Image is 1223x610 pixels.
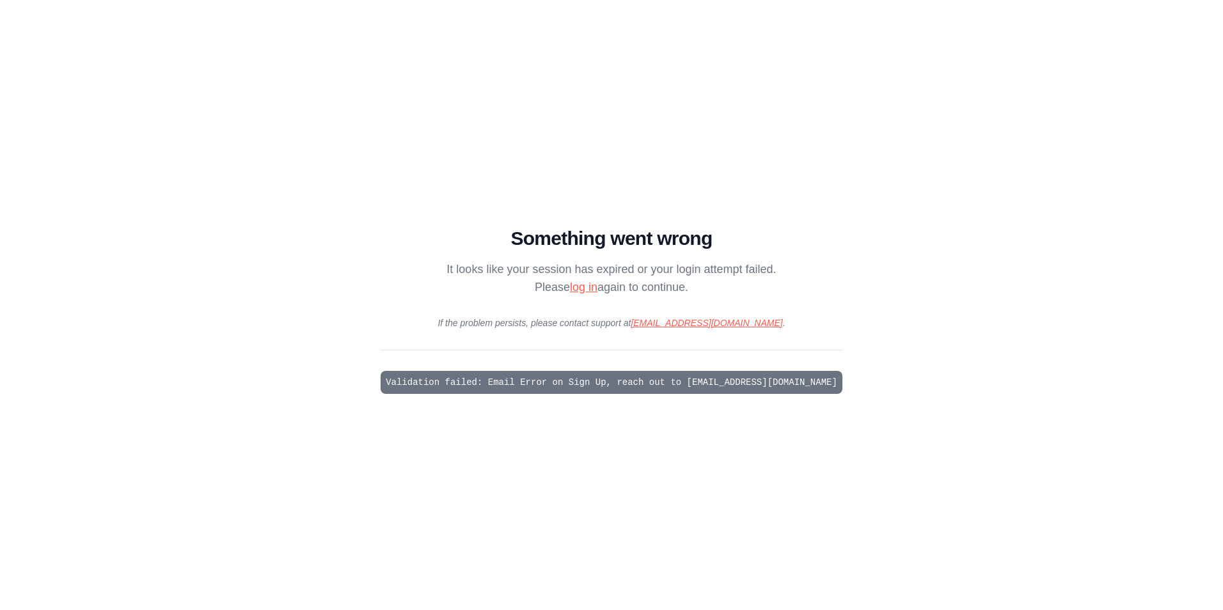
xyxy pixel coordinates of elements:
[631,318,782,328] a: [EMAIL_ADDRESS][DOMAIN_NAME]
[570,281,597,293] a: log in
[381,278,842,296] p: Please again to continue.
[381,317,842,329] p: If the problem persists, please contact support at .
[381,260,842,278] p: It looks like your session has expired or your login attempt failed.
[381,227,842,250] h1: Something went wrong
[381,371,842,394] pre: Validation failed: Email Error on Sign Up, reach out to [EMAIL_ADDRESS][DOMAIN_NAME]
